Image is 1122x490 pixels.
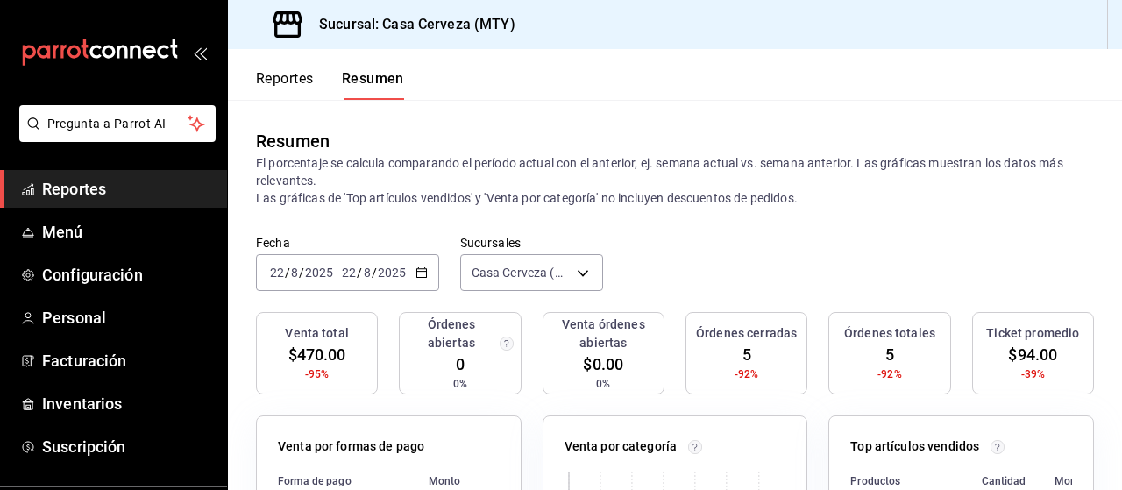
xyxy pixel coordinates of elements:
span: 0% [596,376,610,392]
input: -- [341,266,357,280]
label: Sucursales [460,237,603,249]
span: / [357,266,362,280]
span: 5 [885,343,894,366]
span: 5 [742,343,751,366]
span: Reportes [42,177,213,201]
a: Pregunta a Parrot AI [12,127,216,146]
label: Fecha [256,237,439,249]
span: Personal [42,306,213,330]
span: - [336,266,339,280]
span: Facturación [42,349,213,373]
h3: Sucursal: Casa Cerveza (MTY) [305,14,515,35]
span: 0% [453,376,467,392]
span: $94.00 [1008,343,1057,366]
span: Configuración [42,263,213,287]
button: Reportes [256,70,314,100]
p: El porcentaje se calcula comparando el período actual con el anterior, ej. semana actual vs. sema... [256,154,1094,207]
h3: Órdenes cerradas [696,324,797,343]
button: Resumen [342,70,404,100]
input: ---- [377,266,407,280]
input: -- [363,266,372,280]
span: -39% [1021,366,1046,382]
input: -- [290,266,299,280]
span: Casa Cerveza (MTY) [472,264,571,281]
span: / [372,266,377,280]
input: -- [269,266,285,280]
span: -95% [305,366,330,382]
h3: Órdenes abiertas [407,316,495,352]
button: open_drawer_menu [193,46,207,60]
p: Top artículos vendidos [850,437,979,456]
h3: Órdenes totales [844,324,935,343]
span: / [299,266,304,280]
span: -92% [877,366,902,382]
div: navigation tabs [256,70,404,100]
span: Suscripción [42,435,213,458]
input: ---- [304,266,334,280]
h3: Venta órdenes abiertas [550,316,657,352]
h3: Ticket promedio [986,324,1079,343]
span: 0 [456,352,465,376]
button: Pregunta a Parrot AI [19,105,216,142]
span: -92% [735,366,759,382]
p: Venta por formas de pago [278,437,424,456]
span: $0.00 [583,352,623,376]
span: Menú [42,220,213,244]
span: $470.00 [288,343,346,366]
span: / [285,266,290,280]
span: Inventarios [42,392,213,415]
p: Venta por categoría [565,437,678,456]
span: Pregunta a Parrot AI [47,115,188,133]
h3: Venta total [285,324,348,343]
div: Resumen [256,128,330,154]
